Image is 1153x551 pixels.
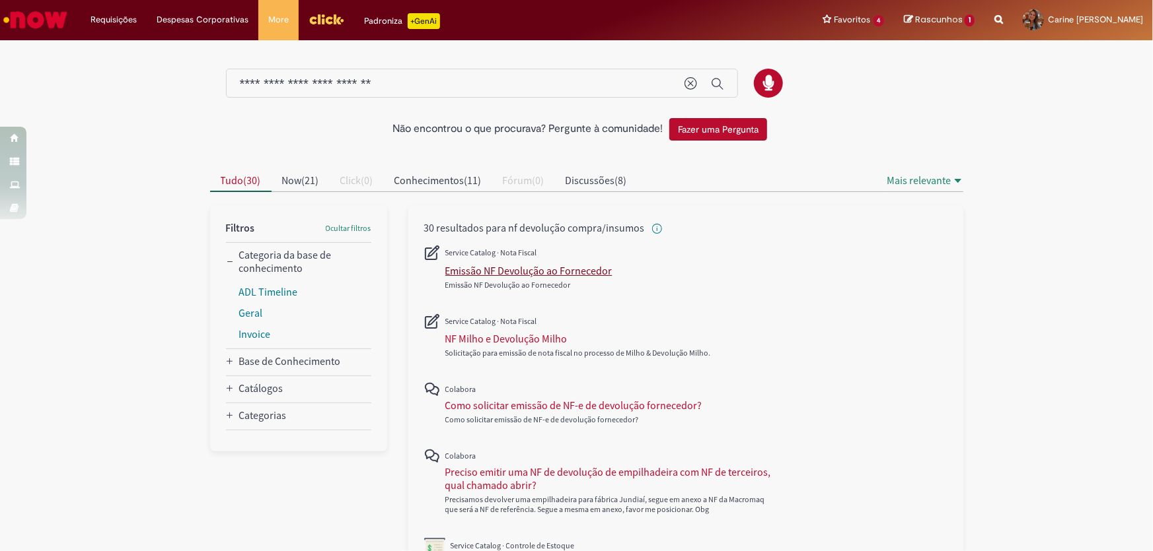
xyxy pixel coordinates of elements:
span: Despesas Corporativas [157,13,248,26]
button: Fazer uma Pergunta [669,118,767,141]
span: 4 [874,15,885,26]
p: +GenAi [408,13,440,29]
img: click_logo_yellow_360x200.png [309,9,344,29]
span: Requisições [91,13,137,26]
h2: Não encontrou o que procurava? Pergunte à comunidade! [392,123,663,135]
span: 1 [965,15,975,26]
span: Favoritos [835,13,871,26]
img: ServiceNow [1,7,69,33]
div: Padroniza [364,13,440,29]
span: More [268,13,289,26]
span: Rascunhos [915,13,963,26]
span: Carine [PERSON_NAME] [1048,14,1143,25]
a: Rascunhos [904,14,975,26]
